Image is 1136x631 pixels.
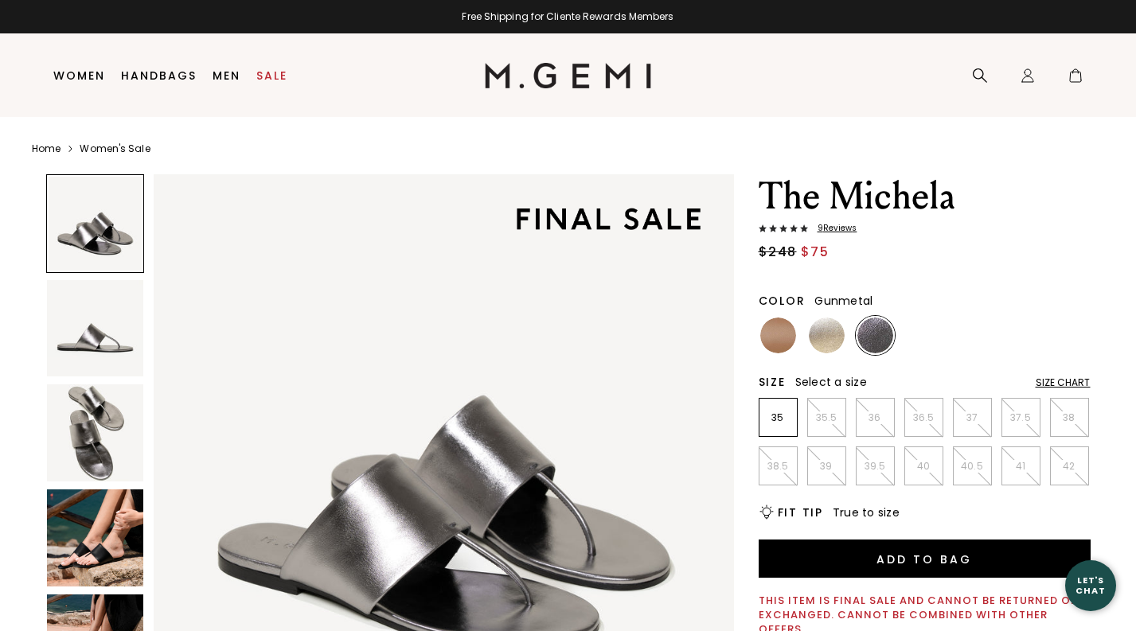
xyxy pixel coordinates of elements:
p: 36.5 [905,411,943,424]
p: 40.5 [954,460,991,473]
p: 37 [954,411,991,424]
img: Light Tan [760,317,796,353]
span: 9 Review s [808,224,857,233]
p: 35.5 [808,411,845,424]
span: $75 [801,243,830,262]
div: Let's Chat [1065,575,1116,595]
p: 39 [808,460,845,473]
p: 39.5 [857,460,894,473]
a: Home [32,142,61,155]
p: 41 [1002,460,1040,473]
img: The Michela [47,489,144,586]
span: Gunmetal [814,293,872,309]
a: Women's Sale [80,142,150,155]
p: 42 [1051,460,1088,473]
a: Men [213,69,240,82]
button: Add to Bag [759,539,1091,578]
span: True to size [833,504,900,520]
div: Size Chart [1036,376,1091,389]
h2: Size [759,376,786,388]
span: $248 [759,243,797,262]
p: 38 [1051,411,1088,424]
h1: The Michela [759,174,1091,219]
img: M.Gemi [485,63,651,88]
a: Women [53,69,105,82]
img: The Michela [47,280,144,377]
img: final sale tag [492,184,724,254]
a: 9Reviews [759,224,1091,236]
img: Champagne [809,317,845,353]
a: Sale [256,69,287,82]
img: The Michela [47,384,144,481]
p: 38.5 [759,460,797,473]
a: Handbags [121,69,197,82]
img: Gunmetal [857,317,893,353]
p: 36 [857,411,894,424]
p: 40 [905,460,943,473]
p: 37.5 [1002,411,1040,424]
span: Select a size [795,374,867,390]
h2: Color [759,294,806,307]
p: 35 [759,411,797,424]
h2: Fit Tip [778,506,823,519]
